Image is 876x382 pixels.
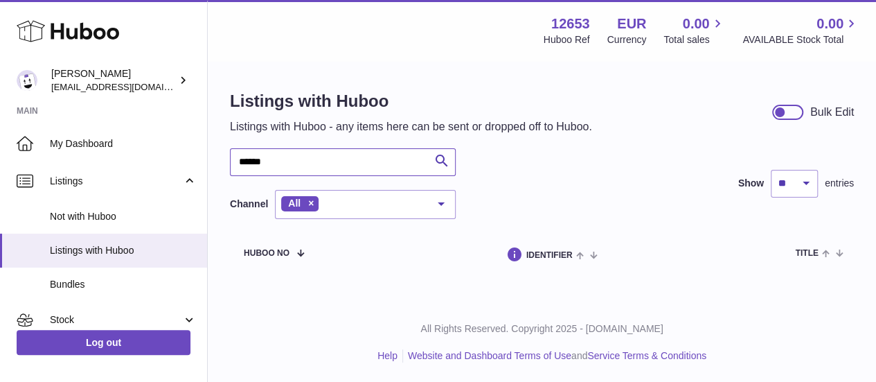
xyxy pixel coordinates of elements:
[683,15,710,33] span: 0.00
[288,198,301,209] span: All
[408,350,571,361] a: Website and Dashboard Terms of Use
[663,33,725,46] span: Total sales
[587,350,706,361] a: Service Terms & Conditions
[230,198,268,211] label: Channel
[51,67,176,94] div: [PERSON_NAME]
[244,249,289,258] span: Huboo no
[742,33,859,46] span: AVAILABLE Stock Total
[810,105,854,120] div: Bulk Edit
[230,90,592,112] h1: Listings with Huboo
[544,33,590,46] div: Huboo Ref
[795,249,818,258] span: title
[17,330,190,355] a: Log out
[742,15,859,46] a: 0.00 AVAILABLE Stock Total
[50,175,182,188] span: Listings
[738,177,764,190] label: Show
[50,210,197,223] span: Not with Huboo
[50,278,197,291] span: Bundles
[607,33,647,46] div: Currency
[377,350,397,361] a: Help
[50,244,197,257] span: Listings with Huboo
[663,15,725,46] a: 0.00 Total sales
[816,15,843,33] span: 0.00
[51,81,204,92] span: [EMAIL_ADDRESS][DOMAIN_NAME]
[617,15,646,33] strong: EUR
[403,349,706,363] li: and
[230,119,592,134] p: Listings with Huboo - any items here can be sent or dropped off to Huboo.
[50,313,182,327] span: Stock
[17,70,37,91] img: internalAdmin-12653@internal.huboo.com
[526,251,573,260] span: identifier
[50,137,197,150] span: My Dashboard
[219,322,865,336] p: All Rights Reserved. Copyright 2025 - [DOMAIN_NAME]
[551,15,590,33] strong: 12653
[825,177,854,190] span: entries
